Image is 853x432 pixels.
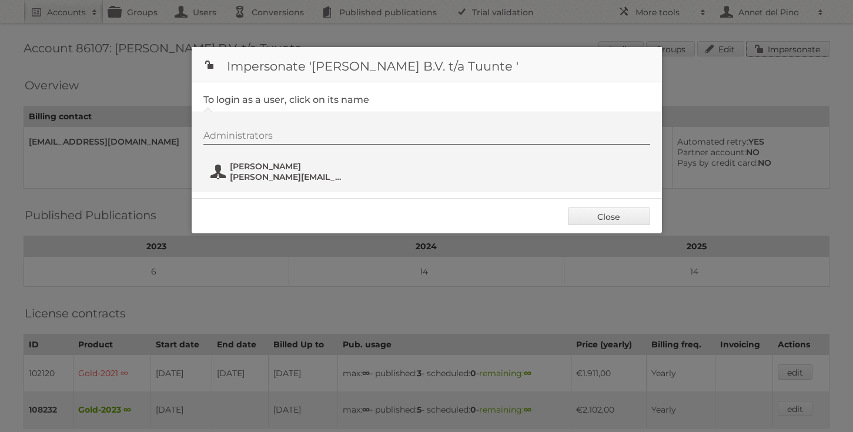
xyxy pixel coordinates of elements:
[568,207,650,225] a: Close
[209,160,347,183] button: [PERSON_NAME] [PERSON_NAME][EMAIL_ADDRESS][DOMAIN_NAME]
[203,130,650,145] div: Administrators
[203,94,369,105] legend: To login as a user, click on its name
[192,47,662,82] h1: Impersonate '[PERSON_NAME] B.V. t/a Tuunte '
[230,161,344,172] span: [PERSON_NAME]
[230,172,344,182] span: [PERSON_NAME][EMAIL_ADDRESS][DOMAIN_NAME]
